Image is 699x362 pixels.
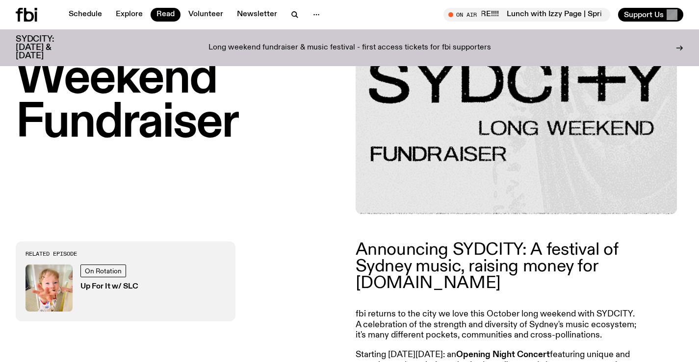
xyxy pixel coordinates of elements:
p: Announcing SYDCITY: A festival of Sydney music, raising money for [DOMAIN_NAME] [356,241,638,292]
h3: Up For It w/ SLC [80,283,138,290]
strong: Opening Night Concert [456,350,550,359]
a: Newsletter [231,8,283,22]
p: Long weekend fundraiser & music festival - first access tickets for fbi supporters [208,44,491,52]
a: Volunteer [182,8,229,22]
h3: Related Episode [26,251,226,257]
button: On AirLunch with Izzy Page | Spring time is HERE!!!!Lunch with Izzy Page | Spring time is HERE!!!! [443,8,610,22]
p: fbi returns to the city we love this October long weekend with SYDCITY. A celebration of the stre... [356,309,638,341]
a: Read [151,8,181,22]
h3: SYDCITY: [DATE] & [DATE] [16,35,78,60]
a: Schedule [63,8,108,22]
button: Support Us [618,8,683,22]
img: baby slc [26,265,73,312]
span: Support Us [624,10,664,19]
a: baby slcOn RotationUp For It w/ SLC [26,265,226,312]
a: Explore [110,8,149,22]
